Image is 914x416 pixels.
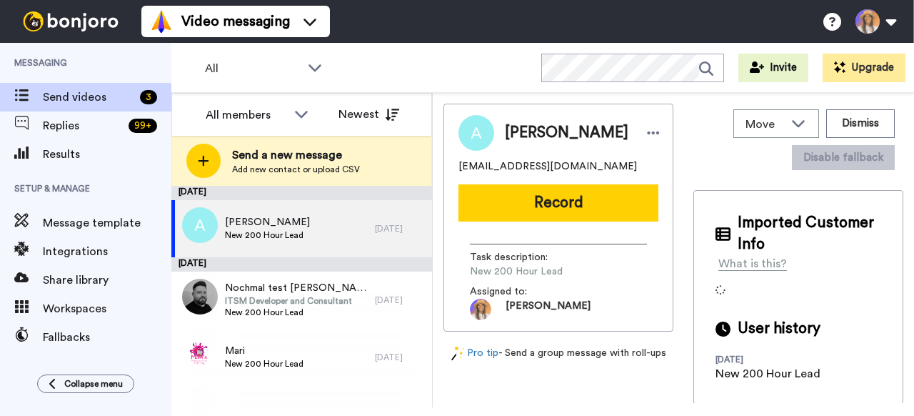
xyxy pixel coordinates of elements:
[181,11,290,31] span: Video messaging
[225,295,368,307] span: ITSM Developer and Consultant
[792,145,895,170] button: Disable fallback
[129,119,157,133] div: 99 +
[232,164,360,175] span: Add new contact or upload CSV
[225,358,303,370] span: New 200 Hour Lead
[64,378,123,390] span: Collapse menu
[470,264,606,279] span: New 200 Hour Lead
[826,109,895,138] button: Dismiss
[715,354,808,365] div: [DATE]
[823,54,905,82] button: Upgrade
[182,207,218,243] img: a.png
[738,212,881,255] span: Imported Customer Info
[470,299,491,320] img: a3382300-4154-4a20-a4c5-c030e4290418-1715966153.jpg
[43,146,171,163] span: Results
[505,122,628,144] span: [PERSON_NAME]
[43,272,171,289] span: Share library
[206,107,287,124] div: All members
[738,54,808,82] button: Invite
[43,243,171,260] span: Integrations
[375,294,425,306] div: [DATE]
[715,365,820,382] div: New 200 Hour Lead
[140,90,157,104] div: 3
[232,147,360,164] span: Send a new message
[745,116,784,133] span: Move
[375,223,425,234] div: [DATE]
[225,215,310,229] span: [PERSON_NAME]
[225,307,368,318] span: New 200 Hour Lead
[225,281,368,295] span: Nochmal test [PERSON_NAME]
[451,346,464,361] img: magic-wand.svg
[171,257,432,272] div: [DATE]
[43,329,171,346] span: Fallbacks
[328,100,410,129] button: Newest
[43,89,134,106] span: Send videos
[470,284,570,299] span: Assigned to:
[43,214,171,232] span: Message template
[37,375,134,393] button: Collapse menu
[506,299,591,320] span: [PERSON_NAME]
[150,10,173,33] img: vm-color.svg
[375,352,425,363] div: [DATE]
[738,318,820,340] span: User history
[470,250,570,264] span: Task description :
[451,346,498,361] a: Pro tip
[182,279,218,315] img: 0056cab8-f430-4f73-a09c-f3a6d574855b.jpg
[443,346,673,361] div: - Send a group message with roll-ups
[458,184,658,222] button: Record
[171,186,432,200] div: [DATE]
[458,159,637,174] span: [EMAIL_ADDRESS][DOMAIN_NAME]
[458,115,494,151] img: Image of Aimee
[182,336,218,372] img: 3081f32d-a767-42cc-95ad-6fee9eed272e.png
[225,229,310,241] span: New 200 Hour Lead
[225,344,303,358] span: Mari
[43,300,171,317] span: Workspaces
[17,11,124,31] img: bj-logo-header-white.svg
[718,255,787,272] div: What is this?
[43,117,123,134] span: Replies
[205,60,301,77] span: All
